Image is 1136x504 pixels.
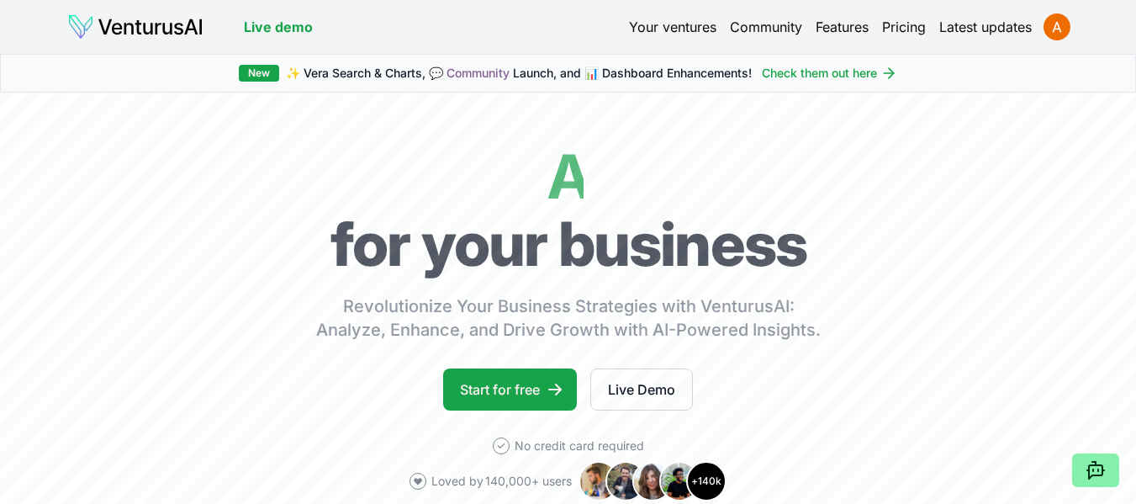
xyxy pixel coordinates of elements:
[1044,13,1070,40] img: ACg8ocLo2YqbDyXwm31vU8l9U9iwBTV5Gdb82VirKzt35Ha_vjr6Qg=s96-c
[882,17,926,37] a: Pricing
[67,13,203,40] img: logo
[286,65,752,82] span: ✨ Vera Search & Charts, 💬 Launch, and 📊 Dashboard Enhancements!
[659,461,700,501] img: Avatar 4
[939,17,1032,37] a: Latest updates
[443,369,577,411] a: Start for free
[239,65,279,82] div: New
[816,17,869,37] a: Features
[590,369,693,411] a: Live Demo
[762,65,897,82] a: Check them out here
[579,461,619,501] img: Avatar 1
[446,66,510,80] a: Community
[605,461,646,501] img: Avatar 2
[629,17,716,37] a: Your ventures
[730,17,802,37] a: Community
[632,461,673,501] img: Avatar 3
[244,17,313,37] a: Live demo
